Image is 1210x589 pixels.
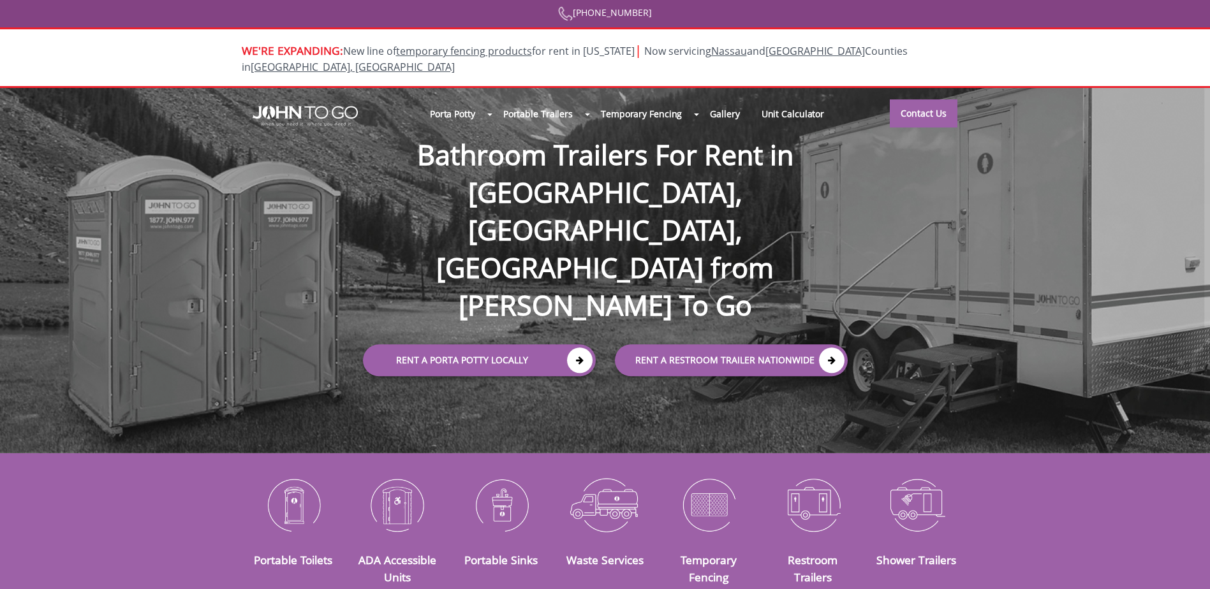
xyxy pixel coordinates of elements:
a: Rent a Porta Potty Locally [363,344,596,376]
a: Temporary Fencing [590,100,693,127]
img: ADA-Accessible-Units-icon_N.png [355,472,439,538]
img: Temporary-Fencing-cion_N.png [667,472,751,538]
a: ADA Accessible Units [358,552,436,584]
img: Shower-Trailers-icon_N.png [874,472,959,538]
a: temporary fencing products [396,44,532,58]
a: [PHONE_NUMBER] [558,6,652,18]
a: Unit Calculator [751,100,836,127]
a: [GEOGRAPHIC_DATA] [765,44,865,58]
h1: Bathroom Trailers For Rent in [GEOGRAPHIC_DATA], [GEOGRAPHIC_DATA], [GEOGRAPHIC_DATA] from [PERSO... [350,95,860,324]
a: Restroom Trailers [788,552,837,584]
span: | [635,41,642,59]
a: Portable Trailers [492,100,584,127]
a: Waste Services [566,552,644,567]
a: Nassau [711,44,747,58]
img: Portable-Sinks-icon_N.png [459,472,543,538]
a: [GEOGRAPHIC_DATA], [GEOGRAPHIC_DATA] [251,60,455,74]
a: Shower Trailers [876,552,956,567]
a: Portable Sinks [464,552,538,567]
img: JOHN to go [253,106,358,126]
a: rent a RESTROOM TRAILER Nationwide [615,344,848,376]
a: Temporary Fencing [681,552,737,584]
img: Waste-Services-icon_N.png [563,472,647,538]
span: WE'RE EXPANDING: [242,43,343,58]
span: New line of for rent in [US_STATE] [242,44,908,74]
img: Portable-Toilets-icon_N.png [251,472,336,538]
img: Restroom-Trailers-icon_N.png [771,472,855,538]
a: Portable Toilets [254,552,332,567]
a: Porta Potty [419,100,486,127]
a: Gallery [699,100,750,127]
a: Contact Us [890,99,957,127]
span: Now servicing and Counties in [242,44,908,74]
